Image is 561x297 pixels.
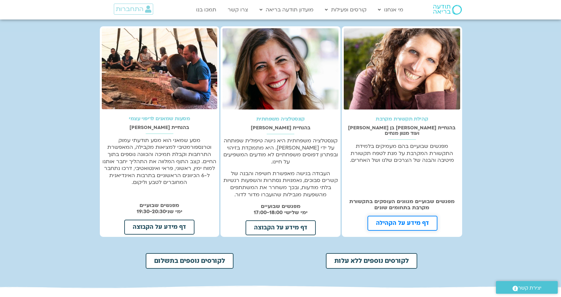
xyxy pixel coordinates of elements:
a: התחברות [114,4,153,15]
a: דף מידע על הקבוצה [246,220,316,235]
a: קהילת תקשורת מקרבת [376,115,428,123]
h2: בהנחיית [PERSON_NAME] בן [PERSON_NAME] ועוד מגוון מנחים [344,125,460,136]
p: מפגשים שבועיים מגוונים העוסקים בתקשורת מקרבת בתחומים שונים [344,199,460,211]
p: העבודה בגישה מאפשרת חשיפה והבנה של קשרים סבוכים, נאמנויות נסתרות והשפעות רגשיות בלתי מודעות, ובכך... [222,170,339,198]
img: תודעה בריאה [433,5,462,15]
span: התחברות [116,6,143,13]
a: מועדון תודעה בריאה [256,4,317,16]
a: לקורסים נוספים ללא עלות [326,253,417,269]
a: צרו קשר [224,4,251,16]
h2: בהנחיית [PERSON_NAME] [222,125,339,131]
p: מפגשים שבועיים ימי שלישי 17:00-18:00 [222,203,339,216]
span: לקורסים נוספים בתשלום [154,258,225,264]
a: לקורסים נוספים בתשלום [146,253,234,269]
p: 19:30-20:30 [102,202,217,215]
p: קונסטלציה משפחתית היא גישה טיפולית שפותחה על ידי [PERSON_NAME]. היא מתמקדת בזיהוי ובפתרון דפוסים ... [222,137,339,165]
span: לקורסים נוספים ללא עלות [334,258,409,264]
span: דף מידע על הקבוצה [254,225,307,231]
span: יצירת קשר [518,284,541,292]
h2: בהנחיית [PERSON_NAME] [102,125,217,130]
p: מסע שמאני הוא מסע תודעתי עמוק וטרנספורמטיבי למציאות מקבילה, המאפשרת התרחבות וקבלת תמיכה והכוונה נ... [102,137,217,186]
a: תמכו בנו [193,4,220,16]
span: מפגשים שבועיים [140,202,179,209]
a: קורסים ופעילות [322,4,370,16]
span: דף מידע על הקהילה [376,220,429,226]
a: דף מידע על הקהילה [367,216,437,231]
a: מסעות שמאנים לריפוי עצמי [129,115,190,122]
a: יצירת קשר [496,281,558,294]
a: דף מידע על הקבוצה [124,220,194,235]
span: דף מידע על הקבוצה [133,224,186,230]
span: מפגשים שבועיים בהם מעמיקים בלמידת התקשורת המקרבת על מנת לטפח תקשורת מיטיבה והבנה של הצרכים שלנו ו... [350,143,454,164]
span: ימי שני [166,208,182,215]
a: קונסטלציה משפחתית [256,115,305,123]
a: מי אנחנו [375,4,407,16]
